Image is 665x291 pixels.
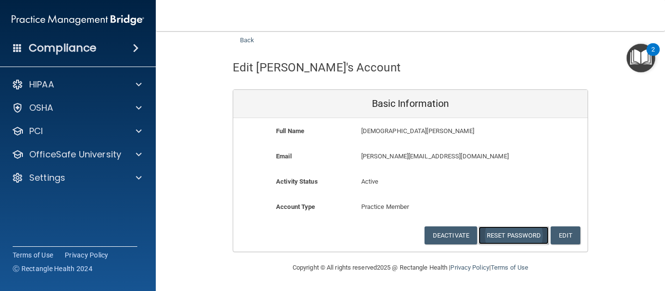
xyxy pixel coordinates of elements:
[12,79,142,90] a: HIPAA
[276,153,292,160] b: Email
[450,264,489,271] a: Privacy Policy
[12,102,142,114] a: OSHA
[233,90,588,118] div: Basic Information
[12,149,142,160] a: OfficeSafe University
[491,264,528,271] a: Terms of Use
[29,102,54,114] p: OSHA
[29,172,65,184] p: Settings
[13,250,53,260] a: Terms of Use
[233,252,588,283] div: Copyright © All rights reserved 2025 @ Rectangle Health | |
[425,226,477,244] button: Deactivate
[627,44,655,72] button: Open Resource Center, 2 new notifications
[29,125,43,137] p: PCI
[12,172,142,184] a: Settings
[29,41,96,55] h4: Compliance
[65,250,109,260] a: Privacy Policy
[551,226,580,244] button: Edit
[29,149,121,160] p: OfficeSafe University
[651,50,655,62] div: 2
[13,264,92,274] span: Ⓒ Rectangle Health 2024
[276,127,304,135] b: Full Name
[276,203,315,210] b: Account Type
[12,10,144,30] img: PMB logo
[240,25,254,44] a: Back
[29,79,54,90] p: HIPAA
[361,176,460,188] p: Active
[276,178,318,185] b: Activity Status
[233,61,401,74] h4: Edit [PERSON_NAME]'s Account
[479,226,549,244] button: Reset Password
[361,201,460,213] p: Practice Member
[12,125,142,137] a: PCI
[361,151,517,162] p: [PERSON_NAME][EMAIL_ADDRESS][DOMAIN_NAME]
[361,125,517,137] p: [DEMOGRAPHIC_DATA][PERSON_NAME]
